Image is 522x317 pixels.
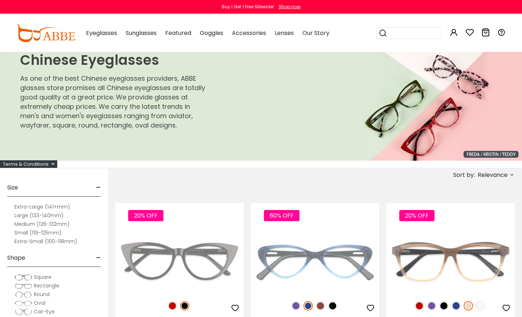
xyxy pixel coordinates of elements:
img: Cream Sonia - Acetate ,Universal Bridge Fit [386,229,515,293]
img: Translucent [476,301,485,311]
img: abbeglasses.com [16,24,75,42]
span: Goggles [200,29,223,37]
span: Size [7,179,18,196]
span: 60% OFF [264,210,300,221]
label: Medium (126-132mm) [14,220,70,228]
img: Black [328,301,337,311]
img: Cream [464,301,473,311]
label: Small (119-125mm) [14,228,62,237]
span: Relevance [478,169,508,182]
div: Shop now [279,4,301,10]
label: Extra-Large (141+mm) [14,202,70,211]
img: Purple [427,301,436,311]
p: As one of the best Chinese eyeglasses providers, ABBE glasses store promises all Chinese eyeglass... [20,74,206,130]
img: Purple [291,301,301,311]
img: Red [168,301,177,311]
img: Square.png [14,274,32,281]
span: Cat-Eye [34,308,55,315]
span: Oval [34,299,45,307]
span: Sort by: [453,171,475,179]
img: Brown [316,301,325,311]
label: Large (133-140mm) [14,211,64,220]
img: Blue Hannah - Acetate ,Universal Bridge Fit [251,229,379,293]
span: Sunglasses [126,29,157,37]
div: Buy 1 Get 1 Free Sitewide! [222,4,274,10]
img: Blue [451,301,461,311]
span: Square [34,273,51,281]
span: Rectangle [34,282,59,289]
span: - [96,179,101,196]
img: Black [439,301,449,311]
span: - [96,249,101,267]
h1: Chinese Eyeglasses [20,52,206,68]
img: Black [180,301,189,311]
span: Accessories [232,29,266,37]
span: Our Story [302,29,329,37]
span: Shape [7,249,25,267]
img: Black Nora - Acetate ,Universal Bridge Fit [115,229,244,293]
img: Round.png [14,291,32,298]
span: 20% OFF [128,210,163,221]
img: Cat-Eye.png [14,308,32,316]
img: Rectangle.png [14,282,32,290]
label: Extra-Small (100-118mm) [14,237,77,246]
span: 20% OFF [399,210,435,221]
span: Eyeglasses [86,29,117,37]
span: Round [34,291,50,298]
img: Blue [303,301,313,311]
img: Oval.png [14,300,32,307]
a: Shop now [275,4,301,10]
img: Red [415,301,424,311]
span: Lenses [275,29,294,37]
span: Featured [165,29,191,37]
